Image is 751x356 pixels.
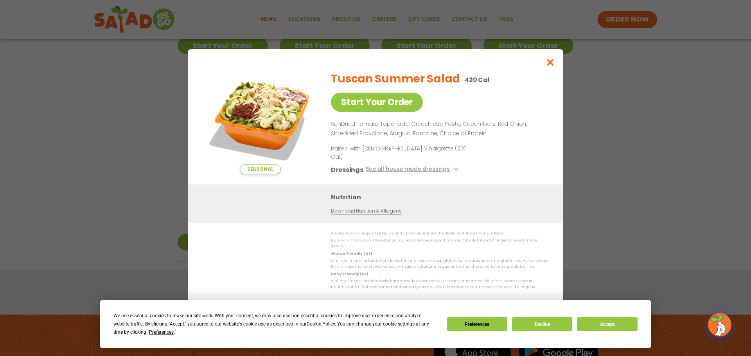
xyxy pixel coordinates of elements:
h2: Tuscan Summer Salad [331,71,460,87]
h3: Dressings [331,165,363,174]
p: We are not an allergen free facility and cannot guarantee the absence of allergens in our foods. [331,231,548,236]
button: Close modal [538,49,563,75]
strong: Dairy Friendly (DF) [331,271,368,276]
img: Featured product photo for Tuscan Summer Salad [205,65,315,174]
h3: Nutrition [331,192,552,202]
div: We use essential cookies to make our site work. With your consent, we may also use non-essential ... [113,312,437,336]
button: Accept [577,317,637,331]
a: Download Nutrition & Allergens [331,207,401,215]
a: Start Your Order [331,93,423,112]
span: Seasonal [240,164,281,174]
p: SunDried Tomato Tapenade, Orecchiette Pasta, Cucumbers, Red Onion, Shredded Provolone, Arugula, R... [331,120,544,138]
span: Cookie Policy [307,321,335,327]
p: 420 Cal [465,75,490,85]
strong: Gluten Friendly (GF) [331,251,372,256]
p: Nutrition information is based on our standard recipes and portion sizes. Click Nutrition & Aller... [331,238,548,250]
div: Cookie Consent Prompt [100,300,651,348]
button: See all house made dressings [366,165,461,174]
img: wpChatIcon [709,314,731,336]
p: While our menu includes foods that are made without dairy, our restaurants are not dairy free. We... [331,278,548,290]
span: Preferences [149,329,174,335]
p: Paired with [DEMOGRAPHIC_DATA] Vinaigrette (270 Cal) [331,144,476,161]
button: Decline [512,317,572,331]
p: While our menu includes ingredients that are made without gluten, our restaurants are not gluten ... [331,258,548,270]
button: Preferences [447,317,507,331]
